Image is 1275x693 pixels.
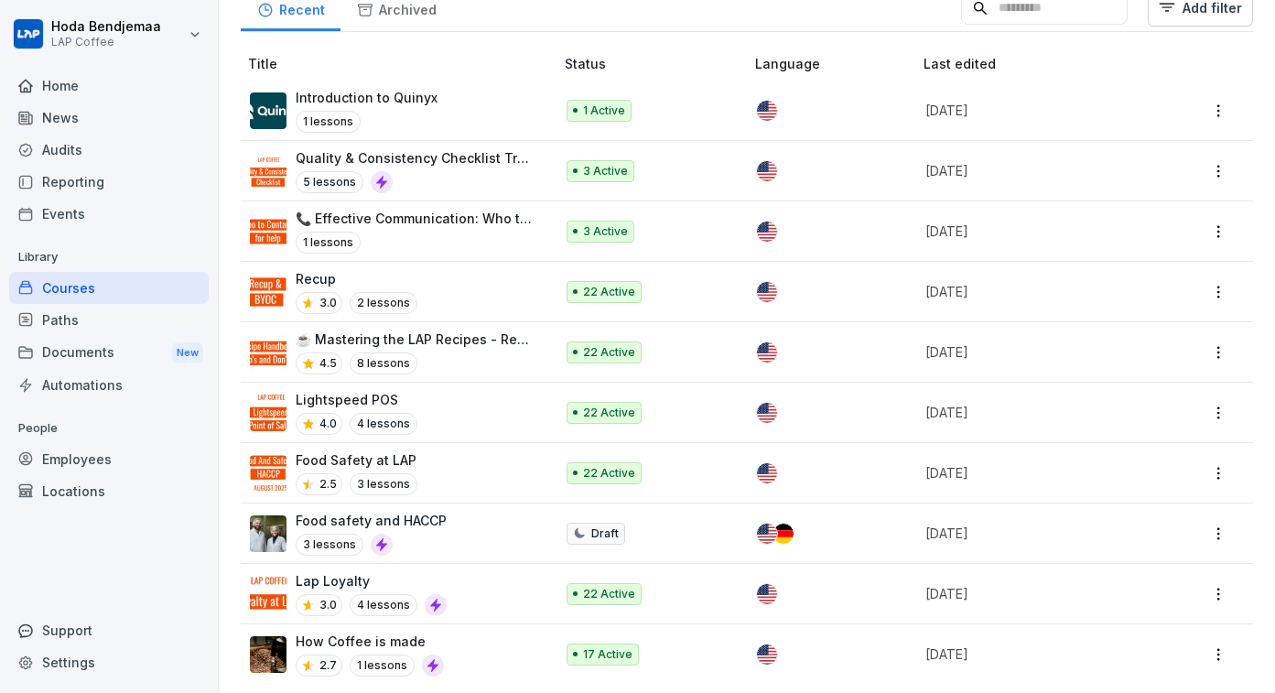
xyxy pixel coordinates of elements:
p: Title [248,54,557,73]
p: [DATE] [925,403,1146,422]
p: Hoda Bendjemaa [51,19,161,35]
img: f50nzvx4ss32m6aoab4l0s5i.png [250,576,286,612]
p: [DATE] [925,463,1146,482]
img: us.svg [757,161,777,181]
p: 22 Active [583,586,635,602]
p: 4 lessons [350,594,417,616]
img: x361whyuq7nogn2y6dva7jo9.png [250,455,286,492]
img: mybhhgjp8lky8t0zqxkj1o55.png [250,334,286,371]
a: Courses [9,272,209,304]
p: [DATE] [925,342,1146,362]
img: de.svg [773,524,794,544]
a: Reporting [9,166,209,198]
img: us.svg [757,463,777,483]
a: Home [9,70,209,102]
p: Library [9,243,209,272]
p: 2.7 [319,657,337,674]
p: [DATE] [925,524,1146,543]
p: ☕ Mastering the LAP Recipes - Recipe Handbook [296,330,535,349]
p: 3 Active [583,223,628,240]
p: Draft [591,525,619,542]
p: [DATE] [925,282,1146,301]
img: np8timnq3qj8z7jdjwtlli73.png [250,515,286,552]
a: Audits [9,134,209,166]
p: 8 lessons [350,352,417,374]
p: 5 lessons [296,171,363,193]
p: 3 Active [583,163,628,179]
p: 2.5 [319,476,337,493]
p: Lap Loyalty [296,571,447,590]
p: 22 Active [583,465,635,482]
p: 22 Active [583,284,635,300]
a: Paths [9,304,209,336]
p: 1 lessons [296,232,361,254]
img: qkupkel8ug92vzd4osfsfnj7.png [250,213,286,250]
p: Last edited [924,54,1168,73]
p: 2 lessons [350,292,417,314]
a: Employees [9,443,209,475]
img: us.svg [757,524,777,544]
a: Settings [9,646,209,678]
img: us.svg [757,403,777,423]
p: 4 lessons [350,413,417,435]
p: [DATE] [925,644,1146,664]
p: 3.0 [319,295,337,311]
div: Support [9,614,209,646]
p: 📞 Effective Communication: Who to Contact for What [296,209,535,228]
p: 1 Active [583,103,625,119]
p: Status [565,54,748,73]
p: 3 lessons [350,473,417,495]
p: Food Safety at LAP [296,450,417,470]
img: us.svg [757,584,777,604]
img: qrsn5oqfx1mz17aa8megk5xl.png [250,636,286,673]
p: 1 lessons [296,111,361,133]
div: New [172,342,203,363]
p: Quality & Consistency Checklist Training [296,148,535,168]
p: 4.0 [319,416,337,432]
p: Lightspeed POS [296,390,417,409]
img: u6o1x6ymd5brm0ufhs24j8ux.png [250,153,286,189]
p: Language [755,54,917,73]
img: u50ha5qsz9j9lbpw4znzdcj5.png [250,274,286,310]
p: How Coffee is made [296,632,444,651]
p: People [9,414,209,443]
p: [DATE] [925,222,1146,241]
p: 22 Active [583,405,635,421]
p: Food safety and HACCP [296,511,447,530]
div: Documents [9,336,209,370]
a: DocumentsNew [9,336,209,370]
a: Locations [9,475,209,507]
a: News [9,102,209,134]
p: [DATE] [925,101,1146,120]
img: us.svg [757,282,777,302]
img: us.svg [757,101,777,121]
p: LAP Coffee [51,36,161,49]
p: Introduction to Quinyx [296,88,438,107]
p: Recup [296,269,417,288]
p: 3 lessons [296,534,363,556]
a: Automations [9,369,209,401]
p: 3.0 [319,597,337,613]
p: 1 lessons [350,655,415,677]
p: 17 Active [583,646,632,663]
p: 22 Active [583,344,635,361]
p: 4.5 [319,355,337,372]
img: j1d2w35kw1z0c1my45yjpq83.png [250,395,286,431]
img: us.svg [757,222,777,242]
img: us.svg [757,342,777,363]
img: ckdyadu5chsm5mkruzybz4ro.png [250,92,286,129]
p: [DATE] [925,161,1146,180]
a: Events [9,198,209,230]
p: [DATE] [925,584,1146,603]
img: us.svg [757,644,777,665]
